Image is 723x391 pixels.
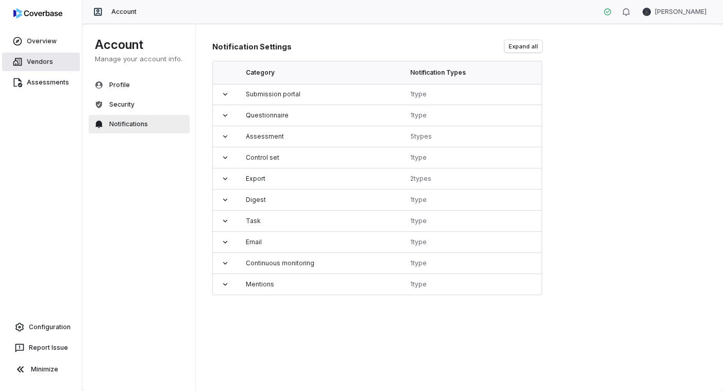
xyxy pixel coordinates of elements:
p: Notification Settings [212,41,292,52]
div: 1 type [410,90,533,98]
div: 2 type s [410,175,533,183]
div: Mentions [246,280,394,288]
a: Overview [2,32,80,50]
h1: Account [95,37,183,53]
p: Manage your account info. [95,54,183,63]
div: 1 type [410,154,533,162]
div: 1 type [410,238,533,246]
a: Vendors [2,53,80,71]
div: Submission portal [246,90,394,98]
a: Configuration [4,318,78,336]
button: Notifications [89,115,190,133]
th: Notification Types [402,61,542,84]
button: Report Issue [4,338,78,357]
div: 1 type [410,217,533,225]
button: Steve Mancini avatar[PERSON_NAME] [636,4,713,20]
div: 5 type s [410,132,533,141]
button: Minimize [4,359,78,380]
a: Assessments [2,73,80,92]
div: 1 type [410,196,533,204]
img: logo-D7KZi-bG.svg [13,8,62,19]
div: Control set [246,154,394,162]
div: Continuous monitoring [246,259,394,267]
img: Steve Mancini avatar [643,8,651,16]
span: Account [111,8,137,16]
div: Questionnaire [246,111,394,120]
div: 1 type [410,111,533,120]
div: Email [246,238,394,246]
button: Expand all [505,40,542,53]
div: Digest [246,196,394,204]
span: Profile [109,81,130,89]
th: Category [238,61,402,84]
button: Security [89,95,190,114]
span: Notifications [109,120,148,128]
div: Export [246,175,394,183]
span: [PERSON_NAME] [655,8,707,16]
div: Assessment [246,132,394,141]
button: Profile [89,76,190,94]
span: Security [109,100,134,109]
div: 1 type [410,259,533,267]
div: 1 type [410,280,533,288]
div: Task [246,217,394,225]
